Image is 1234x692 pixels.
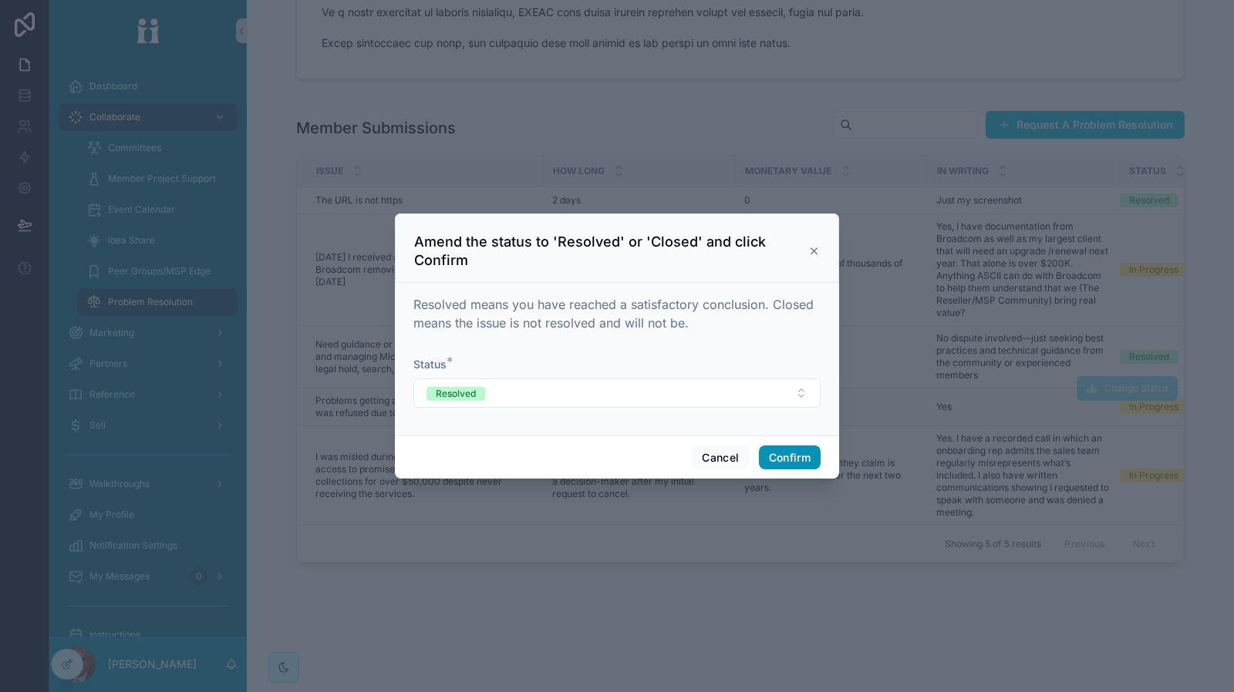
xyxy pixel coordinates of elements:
[414,233,808,270] h3: Amend the status to 'Resolved' or 'Closed' and click Confirm
[759,445,821,470] button: Confirm
[413,295,821,332] p: Resolved means you have reached a satisfactory conclusion. Closed means the issue is not resolved...
[413,378,821,408] button: Select Button
[692,445,749,470] button: Cancel
[436,387,476,401] div: Resolved
[413,358,447,371] span: Status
